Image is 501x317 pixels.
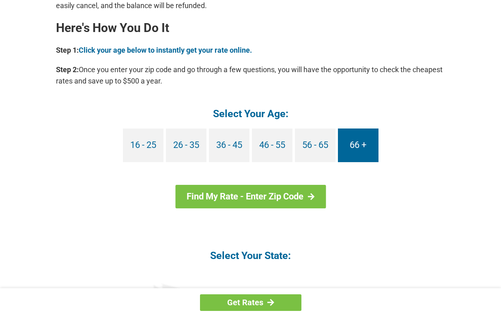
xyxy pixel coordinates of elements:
[56,107,445,120] h4: Select Your Age:
[123,129,163,162] a: 16 - 25
[56,21,445,34] h2: Here's How You Do It
[56,64,445,87] p: Once you enter your zip code and go through a few questions, you will have the opportunity to che...
[338,129,378,162] a: 66 +
[295,129,335,162] a: 56 - 65
[56,249,445,262] h4: Select Your State:
[56,65,79,74] b: Step 2:
[209,129,249,162] a: 36 - 45
[166,129,206,162] a: 26 - 35
[56,46,79,54] b: Step 1:
[252,129,292,162] a: 46 - 55
[175,185,326,208] a: Find My Rate - Enter Zip Code
[79,46,252,54] a: Click your age below to instantly get your rate online.
[200,294,301,311] a: Get Rates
